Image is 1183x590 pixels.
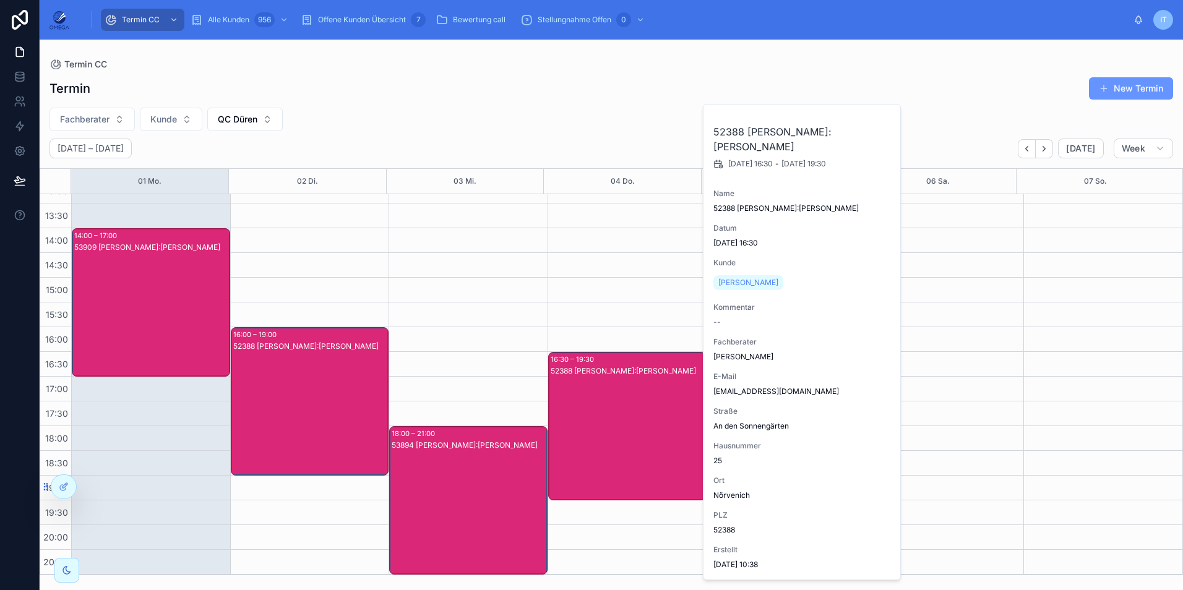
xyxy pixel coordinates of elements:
span: Hausnummer [713,441,892,451]
div: 52388 [PERSON_NAME]:[PERSON_NAME] [233,341,388,351]
div: scrollable content [79,6,1134,33]
button: 03 Mi. [454,169,476,194]
span: 14:00 [42,235,71,246]
span: 13:00 [42,186,71,196]
span: 20:30 [40,557,71,567]
span: Termin CC [122,15,160,25]
span: QC Düren [218,113,257,126]
span: 16:00 [42,334,71,344]
span: PLZ [713,510,892,520]
div: 14:00 – 17:0053909 [PERSON_NAME]:[PERSON_NAME] [72,229,230,376]
span: E-Mail [713,372,892,382]
span: 17:30 [43,408,71,419]
span: Bewertung call [453,15,505,25]
span: Erstellt [713,545,892,555]
button: [DATE] [1058,139,1103,158]
div: 53909 [PERSON_NAME]:[PERSON_NAME] [74,242,229,252]
span: [DATE] 19:30 [781,159,826,169]
button: 01 Mo. [138,169,161,194]
h2: 52388 [PERSON_NAME]:[PERSON_NAME] [713,124,892,154]
span: 15:30 [43,309,71,320]
span: Fachberater [60,113,110,126]
span: Kommentar [713,302,892,312]
span: Datum [713,223,892,233]
button: 02 Di. [297,169,318,194]
button: New Termin [1089,77,1173,100]
span: Ort [713,476,892,485]
div: 53894 [PERSON_NAME]:[PERSON_NAME] [392,440,546,450]
a: Offene Kunden Übersicht7 [297,9,429,31]
div: 16:00 – 19:0052388 [PERSON_NAME]:[PERSON_NAME] [231,328,389,475]
a: [PERSON_NAME] [713,275,783,290]
button: Select Button [207,108,283,131]
span: Termin CC [64,58,107,71]
div: 956 [254,12,275,27]
span: 13:30 [42,210,71,221]
span: [DATE] 10:38 [713,560,892,570]
div: 18:00 – 21:0053894 [PERSON_NAME]:[PERSON_NAME] [390,427,547,574]
span: 52388 [713,525,892,535]
span: 19:30 [42,507,71,518]
div: 16:30 – 19:3052388 [PERSON_NAME]:[PERSON_NAME] [549,353,706,500]
a: Alle Kunden956 [187,9,295,31]
span: 14:30 [42,260,71,270]
span: [DATE] 16:30 [713,238,892,248]
div: 18:00 – 21:00 [392,427,438,440]
button: 04 Do. [611,169,635,194]
button: Next [1036,139,1053,158]
span: 16:30 [42,359,71,369]
span: [PERSON_NAME] [713,352,773,362]
span: Nörvenich [713,490,892,500]
span: 18:00 [42,433,71,443]
button: 07 So. [1084,169,1107,194]
div: 14:00 – 17:00 [74,229,120,242]
span: 52388 [PERSON_NAME]:[PERSON_NAME] [713,203,892,213]
a: Termin CC [49,58,107,71]
span: [DATE] [1066,143,1095,154]
span: - [775,159,779,169]
div: 0 [616,12,631,27]
span: 15:00 [43,284,71,295]
img: App logo [49,10,69,30]
span: 25 [713,456,892,466]
span: Kunde [150,113,177,126]
a: Termin CC [101,9,184,31]
button: Select Button [49,108,135,131]
div: 52388 [PERSON_NAME]:[PERSON_NAME] [551,366,705,376]
button: Week [1114,139,1173,158]
span: [DATE] 16:30 [728,159,773,169]
div: 7 [411,12,426,27]
h1: Termin [49,80,90,97]
span: 17:00 [43,383,71,394]
span: Name [713,189,892,199]
a: Stellungnahme Offen0 [517,9,651,31]
span: Alle Kunden [208,15,249,25]
span: IT [1160,15,1167,25]
button: Select Button [140,108,202,131]
span: 18:30 [42,458,71,468]
span: Offene Kunden Übersicht [318,15,406,25]
div: 16:00 – 19:00 [233,328,280,341]
span: 20:00 [40,532,71,542]
span: [EMAIL_ADDRESS][DOMAIN_NAME] [713,387,892,396]
button: 06 Sa. [926,169,950,194]
span: Stellungnahme Offen [538,15,611,25]
span: An den Sonnengärten [713,421,892,431]
span: Week [1122,143,1145,154]
button: Back [1018,139,1036,158]
span: Fachberater [713,337,892,347]
span: Kunde [713,258,892,268]
div: 16:30 – 19:30 [551,353,597,366]
span: [PERSON_NAME] [718,278,778,288]
h2: [DATE] – [DATE] [58,142,124,155]
a: Bewertung call [432,9,514,31]
span: -- [713,317,721,327]
span: Straße [713,406,892,416]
